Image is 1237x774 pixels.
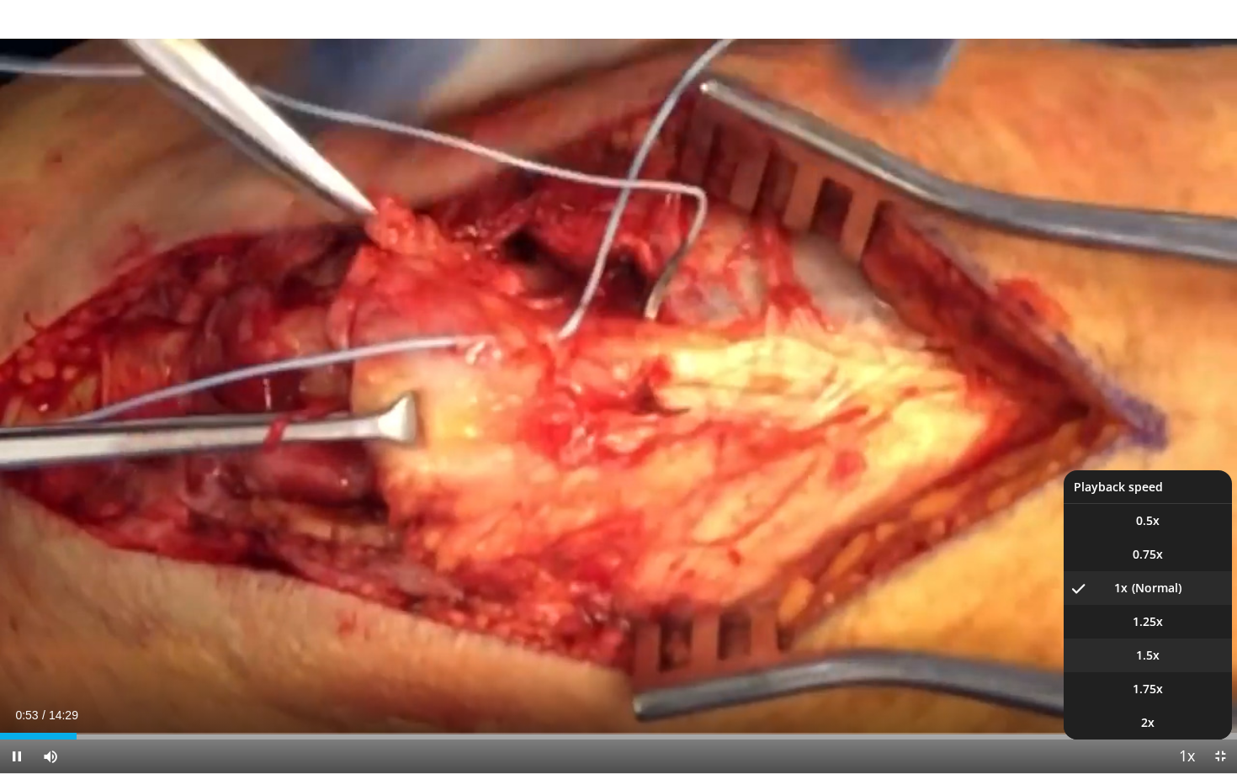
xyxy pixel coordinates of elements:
button: Exit Fullscreen [1203,740,1237,773]
span: 0.5x [1136,512,1160,529]
span: 0.75x [1133,546,1163,563]
span: / [42,708,45,722]
span: 1.5x [1136,647,1160,664]
span: 1.75x [1133,681,1163,697]
span: 1x [1114,580,1128,596]
span: 0:53 [15,708,38,722]
span: 1.25x [1133,613,1163,630]
span: 14:29 [49,708,78,722]
span: 2x [1141,714,1155,731]
button: Playback Rate [1170,740,1203,773]
button: Mute [34,740,67,773]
